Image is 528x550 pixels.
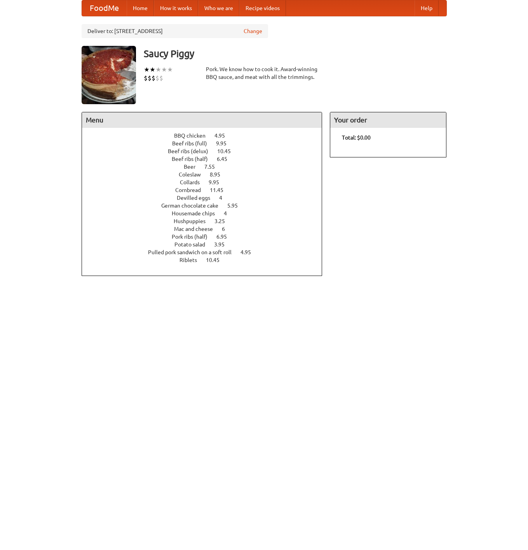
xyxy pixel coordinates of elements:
[227,203,246,209] span: 5.95
[219,195,230,201] span: 4
[175,187,209,193] span: Cornbread
[217,156,235,162] span: 6.45
[152,74,155,82] li: $
[342,134,371,141] b: Total: $0.00
[150,65,155,74] li: ★
[168,148,216,154] span: Beef ribs (delux)
[415,0,439,16] a: Help
[209,179,227,185] span: 9.95
[177,195,218,201] span: Devilled eggs
[174,218,239,224] a: Hushpuppies 3.25
[161,203,226,209] span: German chocolate cake
[174,241,239,248] a: Potato salad 3.95
[174,133,213,139] span: BBQ chicken
[175,187,238,193] a: Cornbread 11.45
[214,218,233,224] span: 3.25
[154,0,198,16] a: How it works
[127,0,154,16] a: Home
[214,133,233,139] span: 4.95
[82,0,127,16] a: FoodMe
[180,179,207,185] span: Collards
[330,112,446,128] h4: Your order
[217,148,239,154] span: 10.45
[174,218,213,224] span: Hushpuppies
[148,249,239,255] span: Pulled pork sandwich on a soft roll
[161,65,167,74] li: ★
[155,74,159,82] li: $
[82,24,268,38] div: Deliver to: [STREET_ADDRESS]
[179,257,205,263] span: Riblets
[184,164,229,170] a: Beer 7.55
[174,226,221,232] span: Mac and cheese
[204,164,223,170] span: 7.55
[177,195,237,201] a: Devilled eggs 4
[206,65,322,81] div: Pork. We know how to cook it. Award-winning BBQ sauce, and meat with all the trimmings.
[155,65,161,74] li: ★
[210,187,231,193] span: 11.45
[168,148,245,154] a: Beef ribs (delux) 10.45
[179,171,209,178] span: Coleslaw
[172,156,216,162] span: Beef ribs (half)
[216,234,235,240] span: 6.95
[82,112,322,128] h4: Menu
[172,140,241,147] a: Beef ribs (full) 9.95
[148,74,152,82] li: $
[216,140,234,147] span: 9.95
[198,0,239,16] a: Who we are
[206,257,227,263] span: 10.45
[144,74,148,82] li: $
[179,257,234,263] a: Riblets 10.45
[240,249,259,255] span: 4.95
[148,249,265,255] a: Pulled pork sandwich on a soft roll 4.95
[222,226,233,232] span: 6
[172,156,242,162] a: Beef ribs (half) 6.45
[82,46,136,104] img: angular.jpg
[224,210,235,217] span: 4
[180,179,234,185] a: Collards 9.95
[179,171,235,178] a: Coleslaw 8.95
[244,27,262,35] a: Change
[144,46,447,61] h3: Saucy Piggy
[210,171,228,178] span: 8.95
[174,241,213,248] span: Potato salad
[172,210,223,217] span: Housemade chips
[144,65,150,74] li: ★
[184,164,203,170] span: Beer
[161,203,252,209] a: German chocolate cake 5.95
[214,241,232,248] span: 3.95
[172,210,241,217] a: Housemade chips 4
[239,0,286,16] a: Recipe videos
[172,234,241,240] a: Pork ribs (half) 6.95
[174,226,239,232] a: Mac and cheese 6
[174,133,239,139] a: BBQ chicken 4.95
[159,74,163,82] li: $
[167,65,173,74] li: ★
[172,234,215,240] span: Pork ribs (half)
[172,140,215,147] span: Beef ribs (full)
